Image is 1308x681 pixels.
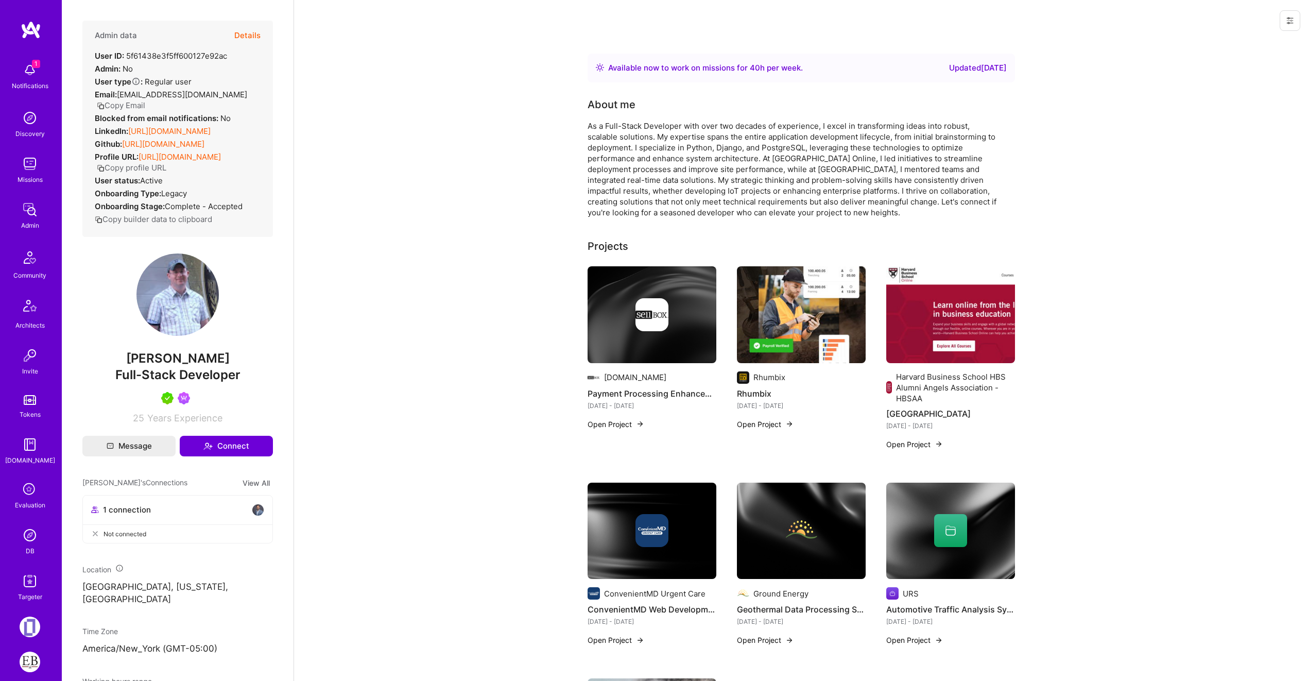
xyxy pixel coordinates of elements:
img: Community [18,245,42,270]
img: bell [20,60,40,80]
strong: User ID: [95,51,124,61]
strong: Email: [95,90,117,99]
button: View All [239,477,273,489]
div: [DATE] - [DATE] [886,420,1015,431]
span: [PERSON_NAME] [82,351,273,366]
img: arrow-right [636,420,644,428]
a: EmployBridge: Build out new age Integration Hub for legacy company [17,652,43,672]
div: Ground Energy [753,588,808,599]
img: EmployBridge: Build out new age Integration Hub for legacy company [20,652,40,672]
div: [DATE] - [DATE] [886,616,1015,627]
button: 1 connectionavatarNot connected [82,495,273,543]
strong: Blocked from email notifications: [95,113,220,123]
div: [DOMAIN_NAME] [5,455,55,466]
i: icon CloseGray [91,530,99,538]
button: Open Project [588,635,644,645]
img: Terrascope: Build a smart-carbon-measurement platform (SaaS) [20,617,40,637]
span: Full-Stack Developer [115,367,240,382]
span: [PERSON_NAME]'s Connections [82,477,187,489]
img: guide book [20,434,40,455]
div: Invite [22,366,38,377]
img: Company logo [588,587,600,600]
img: Rhumbix [737,266,866,363]
button: Details [234,21,261,50]
div: No [95,63,133,74]
span: 1 connection [103,504,151,515]
button: Connect [180,436,273,456]
img: teamwork [20,154,40,174]
img: cover [588,266,716,363]
div: Projects [588,239,628,254]
div: ConvenientMD Urgent Care [604,588,705,599]
div: Notifications [12,80,48,91]
div: Missions [18,174,43,185]
span: Not connected [104,529,146,539]
div: [DATE] - [DATE] [588,616,716,627]
button: Copy profile URL [97,162,166,173]
strong: Admin: [95,64,121,74]
img: Company logo [635,298,668,331]
div: [DATE] - [DATE] [737,400,866,411]
img: Admin Search [20,525,40,546]
button: Open Project [737,419,794,430]
div: Rhumbix [753,372,785,383]
h4: ConvenientMD Web Development [588,603,716,616]
i: icon Copy [95,216,102,224]
img: arrow-right [935,440,943,448]
h4: Geothermal Data Processing System [737,603,866,616]
img: tokens [24,395,36,405]
img: cover [588,483,716,580]
div: [DOMAIN_NAME] [604,372,666,383]
div: Harvard Business School HBS Alumni Angels Association - HBSAA [896,371,1014,404]
img: Company logo [635,514,668,547]
div: Evaluation [15,500,45,510]
span: legacy [161,189,187,198]
img: Architects [18,295,42,320]
img: cover [886,483,1015,580]
strong: User status: [95,176,140,185]
div: About me [588,97,635,112]
h4: [GEOGRAPHIC_DATA] [886,407,1015,420]
div: URS [903,588,919,599]
span: Active [140,176,163,185]
img: Invite [20,345,40,366]
span: Time Zone [82,627,118,636]
strong: Profile URL: [95,152,139,162]
img: Company logo [737,371,749,384]
img: arrow-right [785,420,794,428]
span: 1 [32,60,40,68]
div: No [95,113,231,124]
div: As a Full-Stack Developer with over two decades of experience, I excel in transforming ideas into... [588,121,1000,218]
img: logo [21,21,41,39]
span: 40 [750,63,760,73]
img: arrow-right [636,636,644,644]
div: [DATE] - [DATE] [737,616,866,627]
p: America/New_York (GMT-05:00 ) [82,643,273,655]
button: Open Project [886,635,943,645]
div: Architects [15,320,45,331]
i: icon Connect [203,441,213,451]
img: Company logo [886,587,899,600]
img: Skill Targeter [20,571,40,591]
div: Admin [21,220,39,231]
strong: Onboarding Type: [95,189,161,198]
i: Help [131,77,141,86]
button: Open Project [588,419,644,430]
div: Discovery [15,128,45,139]
button: Open Project [886,439,943,450]
img: arrow-right [935,636,943,644]
button: Message [82,436,176,456]
div: 5f61438e3f5ff600127e92ac [95,50,227,61]
h4: Automotive Traffic Analysis System [886,603,1015,616]
h4: Payment Processing Enhancement [588,387,716,400]
i: icon Copy [97,102,105,110]
p: [GEOGRAPHIC_DATA], [US_STATE], [GEOGRAPHIC_DATA] [82,581,273,606]
div: Tokens [20,409,41,420]
a: [URL][DOMAIN_NAME] [122,139,204,149]
div: Targeter [18,591,42,602]
img: Company logo [886,381,892,394]
strong: Github: [95,139,122,149]
div: DB [26,546,35,556]
a: [URL][DOMAIN_NAME] [139,152,221,162]
img: Been on Mission [178,392,190,404]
